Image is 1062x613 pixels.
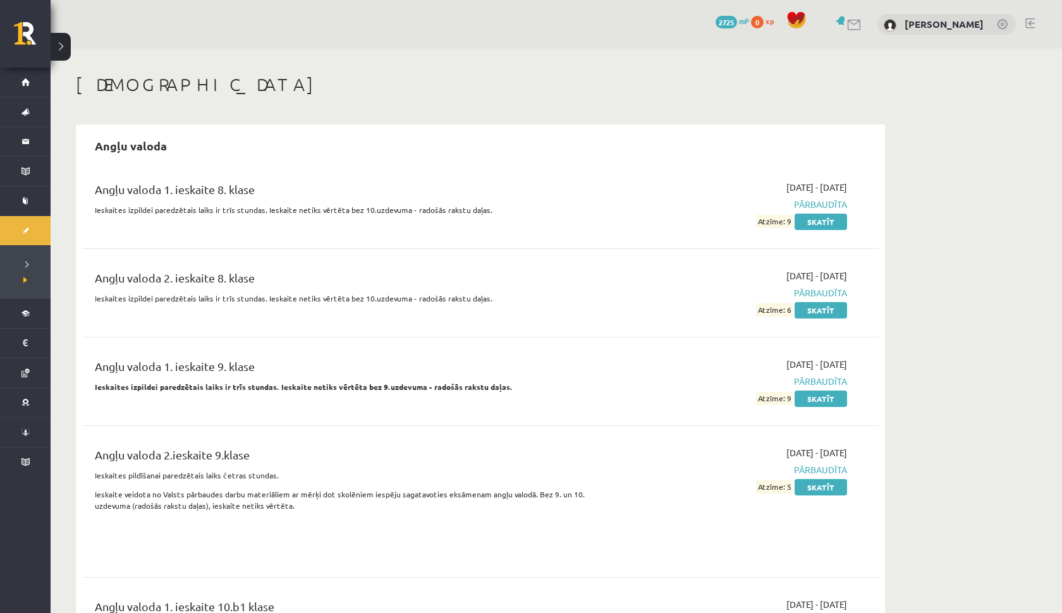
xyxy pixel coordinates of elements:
[76,74,885,95] h1: [DEMOGRAPHIC_DATA]
[786,598,847,611] span: [DATE] - [DATE]
[95,489,590,511] p: Ieskaite veidota no Valsts pārbaudes darbu materiāliem ar mērķi dot skolēniem iespēju sagatavotie...
[756,392,793,405] span: Atzīme: 9
[766,16,774,26] span: xp
[756,480,793,494] span: Atzīme: 5
[95,446,590,470] div: Angļu valoda 2.ieskaite 9.klase
[905,18,984,30] a: [PERSON_NAME]
[786,269,847,282] span: [DATE] - [DATE]
[751,16,764,28] span: 0
[609,198,847,211] span: Pārbaudīta
[95,358,590,381] div: Angļu valoda 1. ieskaite 9. klase
[95,205,492,215] span: Ieskaites izpildei paredzētais laiks ir trīs stundas. Ieskaite netiks vērtēta bez 10.uzdevuma - r...
[95,470,590,481] p: Ieskaites pildīšanai paredzētais laiks četras stundas.
[795,214,847,230] a: Skatīt
[95,382,513,392] span: Ieskaites izpildei paredzētais laiks ir trīs stundas. Ieskaite netiks vērtēta bez 9.uzdevuma - ra...
[14,22,51,54] a: Rīgas 1. Tālmācības vidusskola
[795,391,847,407] a: Skatīt
[739,16,749,26] span: mP
[786,181,847,194] span: [DATE] - [DATE]
[609,286,847,300] span: Pārbaudīta
[95,269,590,293] div: Angļu valoda 2. ieskaite 8. klase
[884,19,896,32] img: Edgars Ģēģeris
[609,463,847,476] span: Pārbaudīta
[786,358,847,371] span: [DATE] - [DATE]
[82,131,180,161] h2: Angļu valoda
[95,293,492,303] span: Ieskaites izpildei paredzētais laiks ir trīs stundas. Ieskaite netiks vērtēta bez 10.uzdevuma - r...
[609,375,847,388] span: Pārbaudīta
[756,215,793,228] span: Atzīme: 9
[716,16,737,28] span: 2725
[756,303,793,317] span: Atzīme: 6
[95,181,590,204] div: Angļu valoda 1. ieskaite 8. klase
[795,479,847,495] a: Skatīt
[716,16,749,26] a: 2725 mP
[795,302,847,319] a: Skatīt
[751,16,780,26] a: 0 xp
[786,446,847,459] span: [DATE] - [DATE]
